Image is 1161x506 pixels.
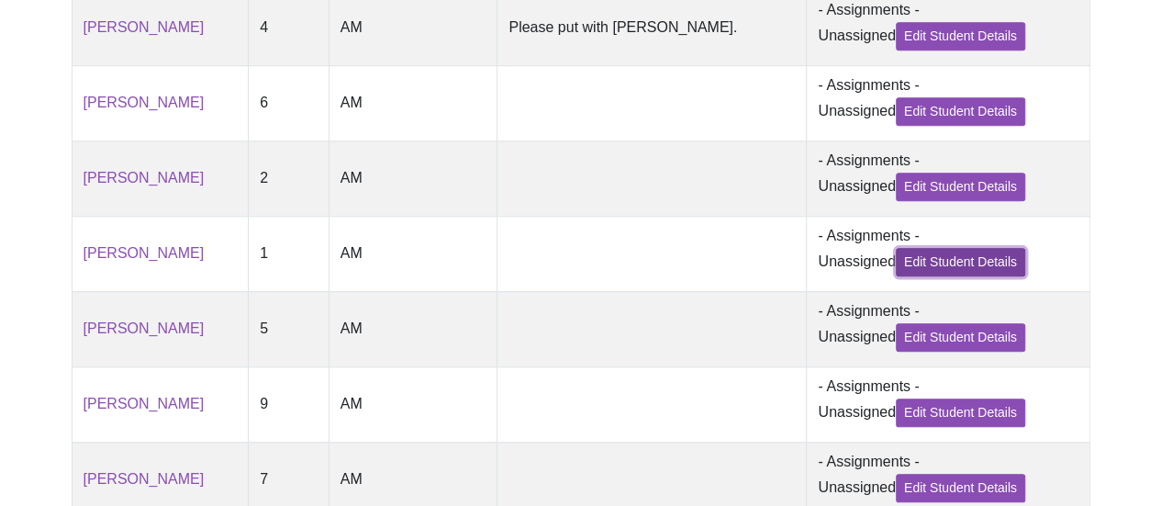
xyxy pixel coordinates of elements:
a: [PERSON_NAME] [84,19,205,35]
td: - Assignments - Unassigned [807,291,1089,366]
td: AM [329,216,497,291]
a: Edit Student Details [896,399,1025,427]
a: [PERSON_NAME] [84,170,205,186]
a: [PERSON_NAME] [84,320,205,336]
td: AM [329,141,497,216]
a: [PERSON_NAME] [84,396,205,411]
td: 2 [249,141,329,216]
a: [PERSON_NAME] [84,95,205,110]
td: 6 [249,65,329,141]
td: - Assignments - Unassigned [807,216,1089,291]
a: [PERSON_NAME] [84,471,205,487]
td: 1 [249,216,329,291]
td: AM [329,366,497,442]
a: Edit Student Details [896,173,1025,201]
td: AM [329,65,497,141]
td: - Assignments - Unassigned [807,65,1089,141]
a: Edit Student Details [896,474,1025,502]
a: [PERSON_NAME] [84,245,205,261]
td: - Assignments - Unassigned [807,141,1089,216]
td: AM [329,291,497,366]
a: Edit Student Details [896,97,1025,126]
a: Edit Student Details [896,22,1025,51]
td: - Assignments - Unassigned [807,366,1089,442]
td: 9 [249,366,329,442]
a: Edit Student Details [896,248,1025,276]
td: 5 [249,291,329,366]
a: Edit Student Details [896,323,1025,352]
